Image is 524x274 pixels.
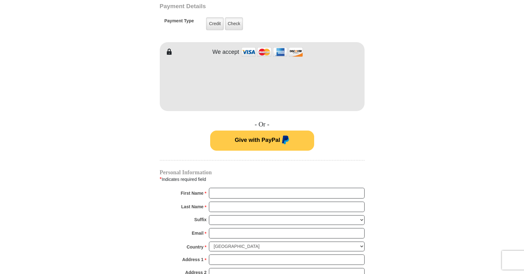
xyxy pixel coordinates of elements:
[182,255,204,264] strong: Address 1
[160,120,365,128] h4: - Or -
[164,18,194,27] h5: Payment Type
[210,131,314,151] button: Give with PayPal
[160,3,320,10] h3: Payment Details
[280,136,289,146] img: paypal
[160,175,365,183] div: Indicates required field
[206,17,223,30] label: Credit
[235,137,280,143] span: Give with PayPal
[160,170,365,175] h4: Personal Information
[194,215,207,224] strong: Suffix
[225,17,243,30] label: Check
[181,202,204,211] strong: Last Name
[187,243,204,251] strong: Country
[192,229,204,238] strong: Email
[241,45,304,59] img: credit cards accepted
[212,49,239,56] h4: We accept
[181,189,204,198] strong: First Name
